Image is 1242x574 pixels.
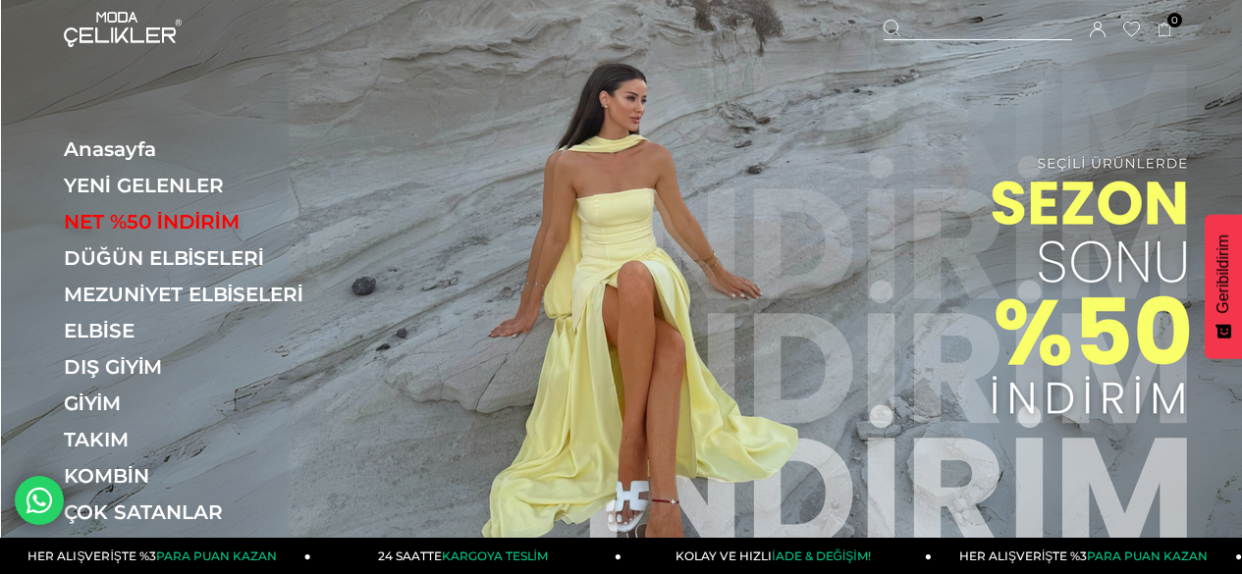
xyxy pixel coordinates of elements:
[64,391,334,415] a: GİYİM
[442,548,548,563] span: KARGOYA TESLİM
[311,538,621,574] a: 24 SAATTEKARGOYA TESLİM
[64,210,334,234] a: NET %50 İNDİRİM
[64,319,334,342] a: ELBİSE
[64,174,334,197] a: YENİ GELENLER
[932,538,1242,574] a: HER ALIŞVERİŞTE %3PARA PUAN KAZAN
[621,538,932,574] a: KOLAY VE HIZLIİADE & DEĞİŞİM!
[156,548,277,563] span: PARA PUAN KAZAN
[64,464,334,488] a: KOMBİN
[1205,215,1242,359] button: Geribildirim - Show survey
[64,12,182,47] img: logo
[1087,548,1208,563] span: PARA PUAN KAZAN
[64,500,334,524] a: ÇOK SATANLAR
[64,428,334,451] a: TAKIM
[1215,235,1232,314] span: Geribildirim
[1167,13,1182,27] span: 0
[772,548,870,563] span: İADE & DEĞİŞİM!
[1158,23,1172,37] a: 0
[64,246,334,270] a: DÜĞÜN ELBİSELERİ
[64,283,334,306] a: MEZUNİYET ELBİSELERİ
[64,537,334,560] a: AKSESUAR
[64,355,334,379] a: DIŞ GİYİM
[1,538,311,574] a: HER ALIŞVERİŞTE %3PARA PUAN KAZAN
[64,137,334,161] a: Anasayfa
